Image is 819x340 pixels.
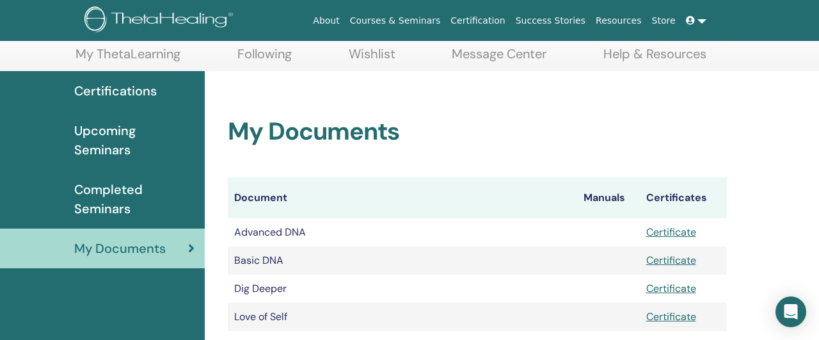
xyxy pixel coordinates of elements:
[577,177,640,218] th: Manuals
[74,239,166,258] span: My Documents
[345,9,446,33] a: Courses & Seminars
[228,303,577,331] td: Love of Self
[646,282,696,295] a: Certificate
[646,310,696,323] a: Certificate
[511,9,591,33] a: Success Stories
[349,46,395,71] a: Wishlist
[228,117,727,147] h2: My Documents
[76,46,180,71] a: My ThetaLearning
[228,275,577,303] td: Dig Deeper
[84,6,237,35] img: logo.png
[228,247,577,275] td: Basic DNA
[228,177,577,218] th: Document
[74,180,195,218] span: Completed Seminars
[640,177,728,218] th: Certificates
[445,9,510,33] a: Certification
[647,9,681,33] a: Store
[74,81,157,101] span: Certifications
[646,225,696,239] a: Certificate
[646,254,696,267] a: Certificate
[228,218,577,247] td: Advanced DNA
[775,296,806,327] div: Open Intercom Messenger
[308,9,344,33] a: About
[591,9,647,33] a: Resources
[74,121,195,159] span: Upcoming Seminars
[452,46,546,71] a: Message Center
[237,46,292,71] a: Following
[603,46,706,71] a: Help & Resources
